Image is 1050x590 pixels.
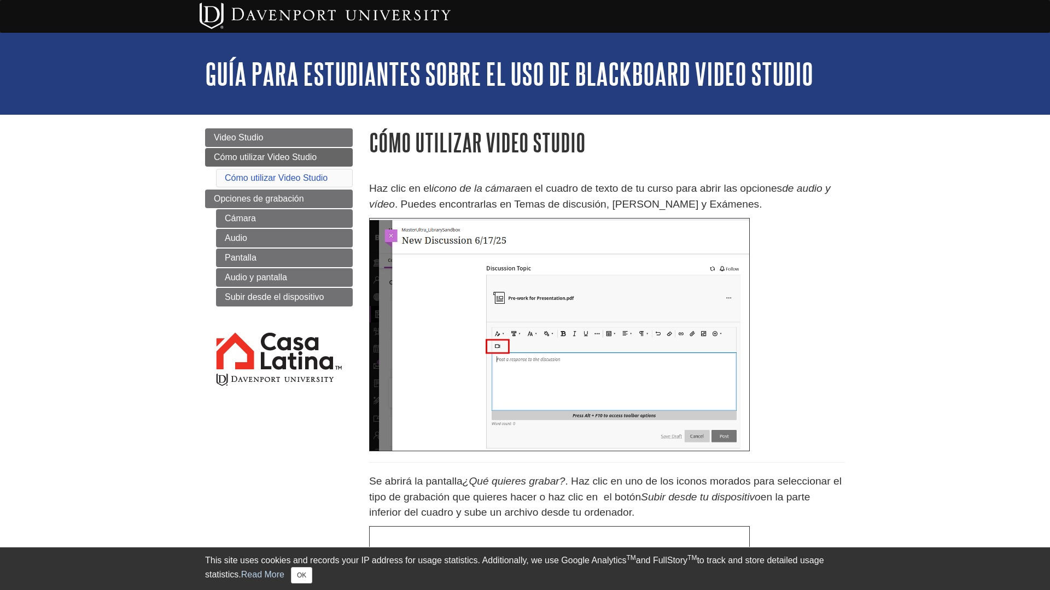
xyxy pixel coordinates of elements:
p: Haz clic en el en el cuadro de texto de tu curso para abrir las opciones . Puedes encontrarlas en... [369,181,845,213]
div: This site uses cookies and records your IP address for usage statistics. Additionally, we use Goo... [205,554,845,583]
em: ¿Qué quieres grabar? [463,475,565,487]
sup: TM [687,554,697,562]
a: Pantalla [216,249,353,267]
h1: Cómo utilizar Video Studio [369,128,845,156]
em: icono de la cámara [431,182,520,194]
sup: TM [626,554,635,562]
a: Subir desde el dispositivo [216,288,353,306]
em: de audio y vídeo [369,182,831,210]
a: Video Studio [205,128,353,147]
a: Audio [216,229,353,247]
a: Read More [241,570,284,579]
a: Cómo utilizar Video Studio [225,173,328,182]
span: Video Studio [214,133,263,142]
a: Opciones de grabación [205,190,353,208]
a: Audio y pantalla [216,268,353,287]
button: Close [291,567,312,583]
a: Guía para estudiantes sobre el uso de Blackboard Video Studio [205,57,813,91]
a: Cámara [216,209,353,228]
div: Guide Page Menu [205,128,353,406]
span: Opciones de grabación [214,194,304,203]
img: Davenport University [200,3,451,29]
a: Cómo utilizar Video Studio [205,148,353,167]
img: discussion topic [369,218,750,451]
span: Cómo utilizar Video Studio [214,152,317,162]
p: Se abrirá la pantalla . Haz clic en uno de los iconos morados para seleccionar el tipo de grabaci... [369,474,845,521]
em: Subir desde tu dispositivo [641,491,761,503]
